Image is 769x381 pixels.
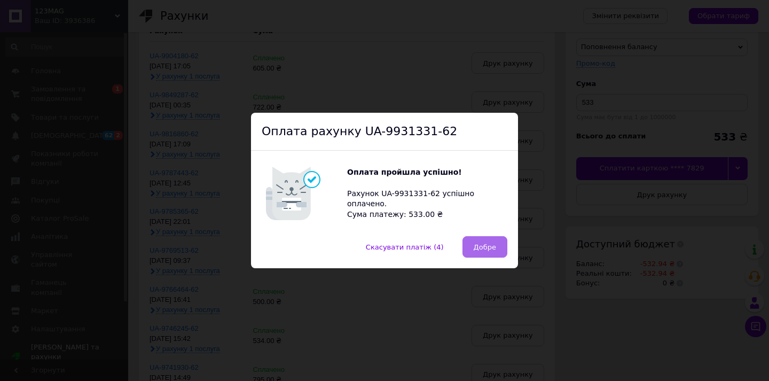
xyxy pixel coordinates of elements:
span: Добре [474,243,496,251]
img: Котик говорить Оплата пройшла успішно! [262,161,347,226]
div: Рахунок UA-9931331-62 успішно оплачено. Сума платежу: 533.00 ₴ [347,167,507,220]
b: Оплата пройшла успішно! [347,168,462,176]
button: Скасувати платіж (4) [355,236,455,258]
div: Оплата рахунку UA-9931331-62 [251,113,518,151]
button: Добре [462,236,507,258]
span: Скасувати платіж (4) [366,243,444,251]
